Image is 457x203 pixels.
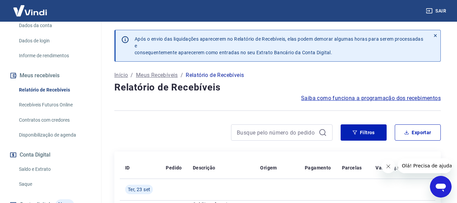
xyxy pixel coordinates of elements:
p: Após o envio das liquidações aparecerem no Relatório de Recebíveis, elas podem demorar algumas ho... [135,36,425,56]
span: Olá! Precisa de ajuda? [4,5,57,10]
a: Saiba como funciona a programação dos recebimentos [301,94,441,102]
p: Pagamento [305,164,331,171]
iframe: Botão para abrir a janela de mensagens [430,176,452,198]
button: Conta Digital [8,147,93,162]
p: Relatório de Recebíveis [186,71,244,79]
button: Exportar [395,124,441,141]
p: Descrição [193,164,215,171]
a: Relatório de Recebíveis [16,83,93,97]
p: Pedido [166,164,182,171]
input: Busque pelo número do pedido [237,127,316,138]
p: / [181,71,183,79]
h4: Relatório de Recebíveis [114,81,441,94]
button: Sair [425,5,449,17]
button: Meus recebíveis [8,68,93,83]
iframe: Mensagem da empresa [398,158,452,173]
button: Filtros [341,124,387,141]
p: ID [125,164,130,171]
a: Contratos com credores [16,113,93,127]
p: Parcelas [342,164,362,171]
a: Disponibilização de agenda [16,128,93,142]
a: Meus Recebíveis [136,71,178,79]
a: Recebíveis Futuros Online [16,98,93,112]
p: Valor Líq. [375,164,397,171]
a: Início [114,71,128,79]
p: / [131,71,133,79]
p: Origem [260,164,277,171]
img: Vindi [8,0,52,21]
a: Dados da conta [16,19,93,33]
a: Dados de login [16,34,93,48]
a: Saldo e Extrato [16,162,93,176]
iframe: Fechar mensagem [382,160,395,173]
span: Ter, 23 set [128,186,150,193]
a: Saque [16,177,93,191]
a: Informe de rendimentos [16,49,93,63]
